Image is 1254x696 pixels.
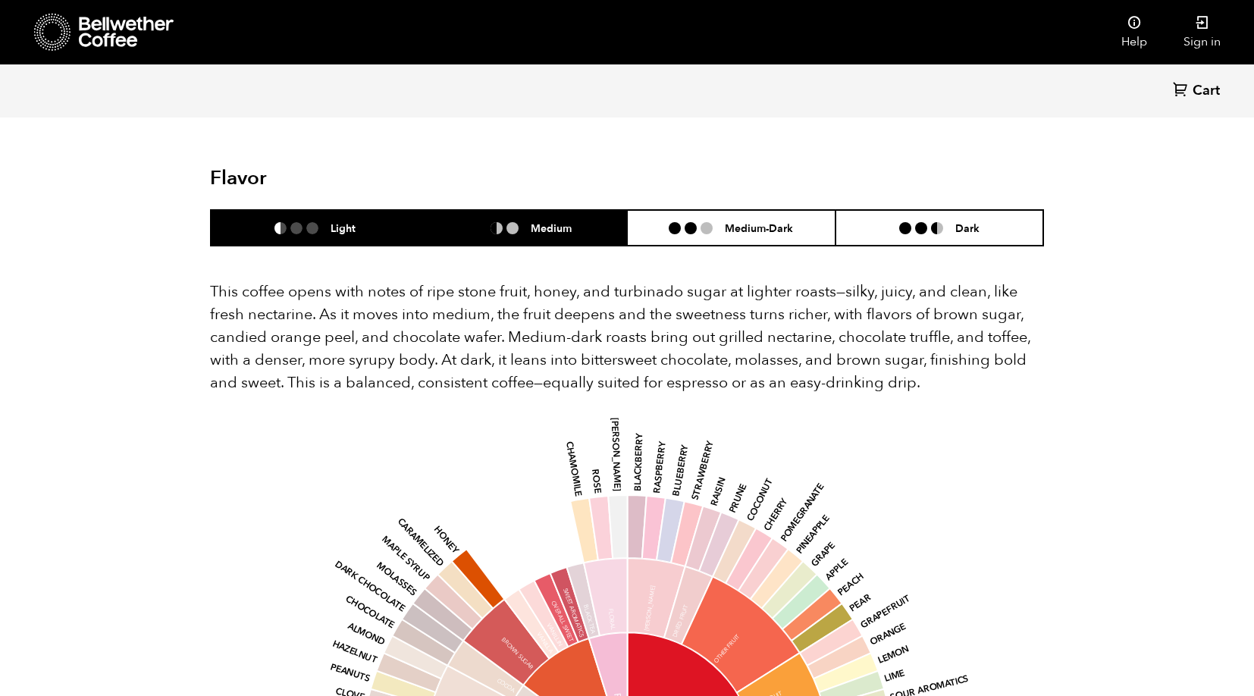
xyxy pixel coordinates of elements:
h6: Dark [955,221,980,234]
h6: Medium-Dark [725,221,793,234]
h2: Flavor [210,167,488,190]
h6: Medium [531,221,572,234]
p: This coffee opens with notes of ripe stone fruit, honey, and turbinado sugar at lighter roasts—si... [210,281,1044,394]
span: Cart [1193,82,1220,100]
h6: Light [331,221,356,234]
a: Cart [1173,81,1224,102]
